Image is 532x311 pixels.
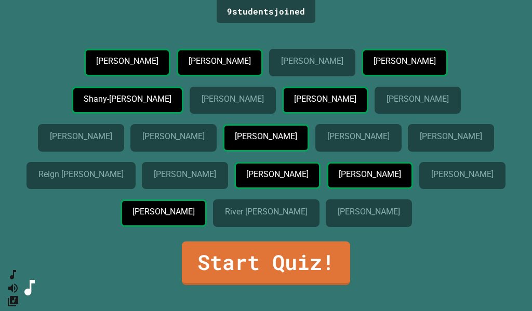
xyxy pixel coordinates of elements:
p: [PERSON_NAME] [246,170,308,179]
p: Shany-[PERSON_NAME] [84,94,170,104]
p: [PERSON_NAME] [202,94,263,104]
p: River [PERSON_NAME] [225,207,307,217]
p: [PERSON_NAME] [431,170,493,179]
p: [PERSON_NAME] [420,132,482,141]
button: Change Music [7,294,19,307]
p: [PERSON_NAME] [387,94,448,104]
p: [PERSON_NAME] [235,132,297,141]
p: Reign [PERSON_NAME] [38,170,123,179]
p: [PERSON_NAME] [338,207,400,217]
p: [PERSON_NAME] [281,57,343,66]
a: Start Quiz! [182,241,350,285]
button: SpeedDial basic example [7,268,19,281]
p: [PERSON_NAME] [50,132,112,141]
p: [PERSON_NAME] [132,207,194,217]
p: [PERSON_NAME] [142,132,204,141]
p: [PERSON_NAME] [339,170,401,179]
p: [PERSON_NAME] [294,94,356,104]
p: [PERSON_NAME] [374,57,435,66]
p: [PERSON_NAME] [154,170,216,179]
p: [PERSON_NAME] [96,57,158,66]
p: [PERSON_NAME] [327,132,389,141]
p: [PERSON_NAME] [189,57,250,66]
button: Mute music [7,281,19,294]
